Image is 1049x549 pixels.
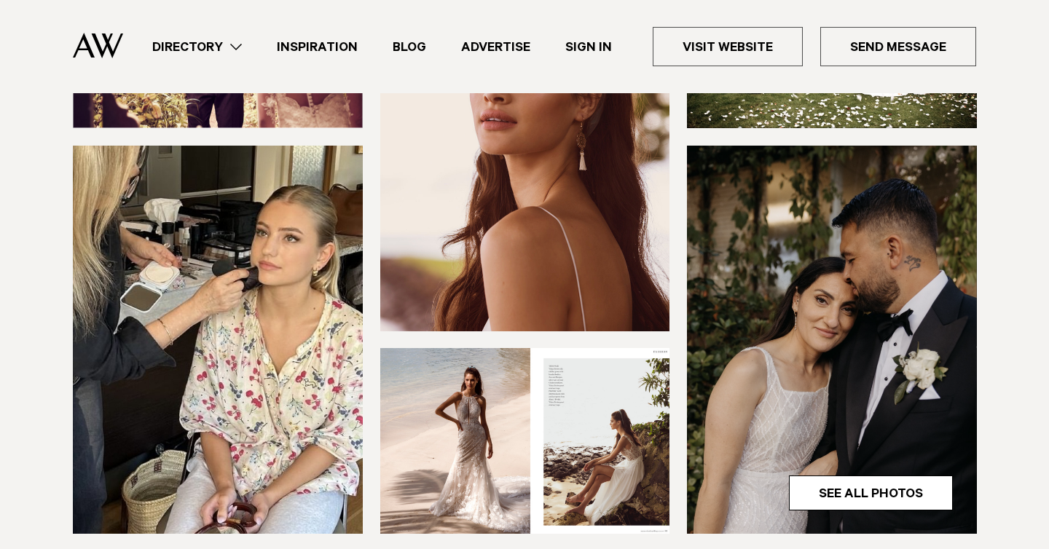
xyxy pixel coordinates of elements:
[789,475,953,510] a: See All Photos
[548,37,629,57] a: Sign In
[444,37,548,57] a: Advertise
[259,37,375,57] a: Inspiration
[375,37,444,57] a: Blog
[653,27,803,66] a: Visit Website
[135,37,259,57] a: Directory
[820,27,976,66] a: Send Message
[73,33,123,58] img: Auckland Weddings Logo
